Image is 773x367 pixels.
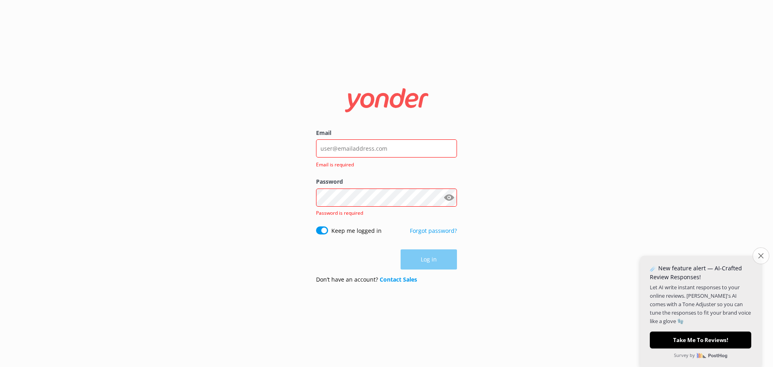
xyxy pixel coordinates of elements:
span: Password is required [316,209,363,216]
p: Don’t have an account? [316,275,417,284]
input: user@emailaddress.com [316,139,457,158]
label: Email [316,129,457,137]
a: Forgot password? [410,227,457,234]
span: Email is required [316,161,452,168]
a: Contact Sales [380,276,417,283]
label: Keep me logged in [331,226,382,235]
label: Password [316,177,457,186]
button: Show password [441,189,457,205]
